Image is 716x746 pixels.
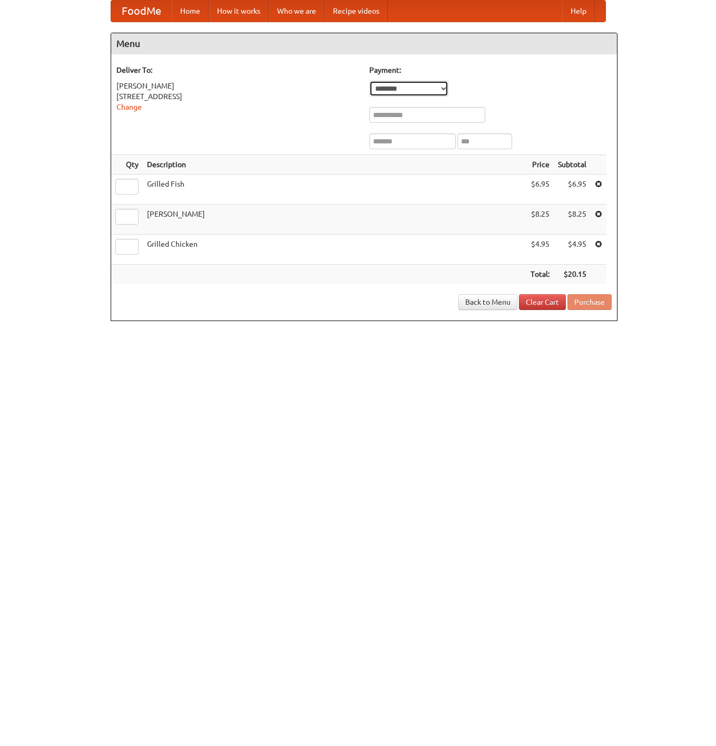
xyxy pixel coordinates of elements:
td: $8.25 [554,205,591,235]
th: $20.15 [554,265,591,284]
div: [STREET_ADDRESS] [116,91,359,102]
td: $4.95 [526,235,554,265]
a: Help [562,1,595,22]
td: Grilled Chicken [143,235,526,265]
a: Who we are [269,1,325,22]
a: How it works [209,1,269,22]
td: $6.95 [526,175,554,205]
h5: Deliver To: [116,65,359,75]
td: Grilled Fish [143,175,526,205]
td: $8.25 [526,205,554,235]
button: Purchase [567,294,612,310]
th: Total: [526,265,554,284]
a: Home [172,1,209,22]
td: $6.95 [554,175,591,205]
th: Price [526,155,554,175]
a: Change [116,103,142,111]
a: FoodMe [111,1,172,22]
th: Qty [111,155,143,175]
th: Description [143,155,526,175]
td: $4.95 [554,235,591,265]
h5: Payment: [369,65,612,75]
a: Clear Cart [519,294,566,310]
h4: Menu [111,33,617,54]
a: Back to Menu [458,294,517,310]
a: Recipe videos [325,1,388,22]
div: [PERSON_NAME] [116,81,359,91]
th: Subtotal [554,155,591,175]
td: [PERSON_NAME] [143,205,526,235]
